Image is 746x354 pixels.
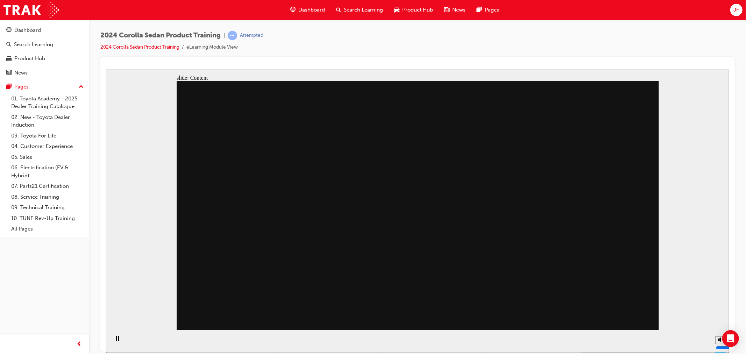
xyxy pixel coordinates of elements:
div: News [14,69,28,77]
div: Open Intercom Messenger [722,330,739,347]
span: up-icon [79,83,84,92]
a: Product Hub [3,52,86,65]
a: 01. Toyota Academy - 2025 Dealer Training Catalogue [8,93,86,112]
div: misc controls [606,261,620,283]
button: Pages [3,80,86,93]
a: 09. Technical Training [8,202,86,213]
span: search-icon [6,42,11,48]
span: search-icon [336,6,341,14]
a: search-iconSearch Learning [331,3,389,17]
span: Search Learning [344,6,383,14]
a: 07. Parts21 Certification [8,181,86,192]
a: 06. Electrification (EV & Hybrid) [8,162,86,181]
img: Trak [3,2,59,18]
a: News [3,66,86,79]
a: 04. Customer Experience [8,141,86,152]
a: pages-iconPages [471,3,505,17]
input: volume [610,275,655,281]
button: Mute (Ctrl+Alt+M) [609,267,620,275]
div: Product Hub [14,55,45,63]
div: playback controls [3,261,15,283]
span: guage-icon [6,27,12,34]
div: Attempted [240,32,263,39]
span: | [223,31,225,40]
span: pages-icon [477,6,482,14]
a: All Pages [8,224,86,234]
span: pages-icon [6,84,12,90]
span: News [452,6,466,14]
span: news-icon [444,6,449,14]
span: news-icon [6,70,12,76]
span: car-icon [6,56,12,62]
span: Dashboard [298,6,325,14]
span: JF [733,6,739,14]
span: learningRecordVerb_ATTEMPT-icon [228,31,237,40]
a: 08. Service Training [8,192,86,203]
span: car-icon [394,6,399,14]
a: 10. TUNE Rev-Up Training [8,213,86,224]
a: Dashboard [3,24,86,37]
div: Search Learning [14,41,53,49]
span: prev-icon [77,340,82,349]
a: car-iconProduct Hub [389,3,439,17]
li: eLearning Module View [186,43,238,51]
div: Pages [14,83,29,91]
button: DashboardSearch LearningProduct HubNews [3,22,86,80]
a: 03. Toyota For Life [8,130,86,141]
a: news-iconNews [439,3,471,17]
div: Dashboard [14,26,41,34]
button: JF [730,4,743,16]
a: 05. Sales [8,152,86,163]
a: guage-iconDashboard [285,3,331,17]
a: 2024 Corolla Sedan Product Training [100,44,179,50]
a: Search Learning [3,38,86,51]
span: Product Hub [402,6,433,14]
span: Pages [485,6,499,14]
a: 02. New - Toyota Dealer Induction [8,112,86,130]
button: Pause (Ctrl+Alt+P) [3,266,15,278]
span: guage-icon [290,6,296,14]
span: 2024 Corolla Sedan Product Training [100,31,221,40]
